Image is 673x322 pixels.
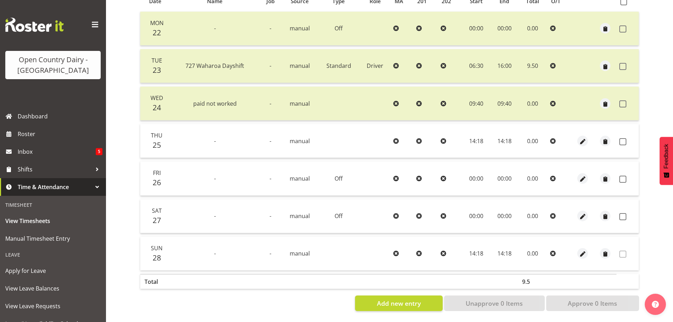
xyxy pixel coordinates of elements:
[270,212,271,220] span: -
[462,237,491,270] td: 14:18
[318,162,360,195] td: Off
[290,212,310,220] span: manual
[462,87,491,121] td: 09:40
[214,175,216,182] span: -
[2,230,104,247] a: Manual Timesheet Entry
[150,94,163,102] span: Wed
[462,199,491,233] td: 00:00
[491,162,518,195] td: 00:00
[660,137,673,185] button: Feedback - Show survey
[153,65,161,75] span: 23
[270,100,271,107] span: -
[152,57,162,64] span: Tue
[2,262,104,280] a: Apply for Leave
[140,274,171,289] th: Total
[318,12,360,46] td: Off
[290,24,310,32] span: manual
[151,131,163,139] span: Thu
[2,212,104,230] a: View Timesheets
[491,12,518,46] td: 00:00
[652,301,659,308] img: help-xxl-2.png
[491,237,518,270] td: 14:18
[367,62,383,70] span: Driver
[5,265,101,276] span: Apply for Leave
[5,216,101,226] span: View Timesheets
[518,12,547,46] td: 0.00
[18,182,92,192] span: Time & Attendance
[153,103,161,112] span: 24
[518,162,547,195] td: 0.00
[18,129,102,139] span: Roster
[491,49,518,83] td: 16:00
[663,144,669,169] span: Feedback
[214,24,216,32] span: -
[290,100,310,107] span: manual
[152,207,162,215] span: Sat
[355,295,442,311] button: Add new entry
[2,280,104,297] a: View Leave Balances
[270,137,271,145] span: -
[546,295,639,311] button: Approve 0 Items
[2,247,104,262] div: Leave
[270,24,271,32] span: -
[491,87,518,121] td: 09:40
[96,148,102,155] span: 5
[466,299,523,308] span: Unapprove 0 Items
[270,62,271,70] span: -
[214,250,216,257] span: -
[2,297,104,315] a: View Leave Requests
[290,137,310,145] span: manual
[462,12,491,46] td: 00:00
[12,54,94,76] div: Open Country Dairy - [GEOGRAPHIC_DATA]
[518,49,547,83] td: 9.50
[153,215,161,225] span: 27
[462,124,491,158] td: 14:18
[290,175,310,182] span: manual
[153,140,161,150] span: 25
[214,212,216,220] span: -
[214,137,216,145] span: -
[151,244,163,252] span: Sun
[318,49,360,83] td: Standard
[491,199,518,233] td: 00:00
[462,162,491,195] td: 00:00
[290,62,310,70] span: manual
[18,146,96,157] span: Inbox
[518,237,547,270] td: 0.00
[153,169,161,177] span: Fri
[518,124,547,158] td: 0.00
[18,111,102,122] span: Dashboard
[290,250,310,257] span: manual
[270,250,271,257] span: -
[5,18,64,32] img: Rosterit website logo
[270,175,271,182] span: -
[491,124,518,158] td: 14:18
[5,301,101,311] span: View Leave Requests
[318,199,360,233] td: Off
[2,198,104,212] div: Timesheet
[185,62,244,70] span: 727 Waharoa Dayshift
[518,199,547,233] td: 0.00
[5,233,101,244] span: Manual Timesheet Entry
[193,100,237,107] span: paid not worked
[18,164,92,175] span: Shifts
[462,49,491,83] td: 06:30
[153,28,161,37] span: 22
[444,295,545,311] button: Unapprove 0 Items
[153,253,161,263] span: 28
[150,19,164,27] span: Mon
[518,274,547,289] th: 9.5
[518,87,547,121] td: 0.00
[153,177,161,187] span: 26
[5,283,101,294] span: View Leave Balances
[568,299,617,308] span: Approve 0 Items
[377,299,421,308] span: Add new entry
